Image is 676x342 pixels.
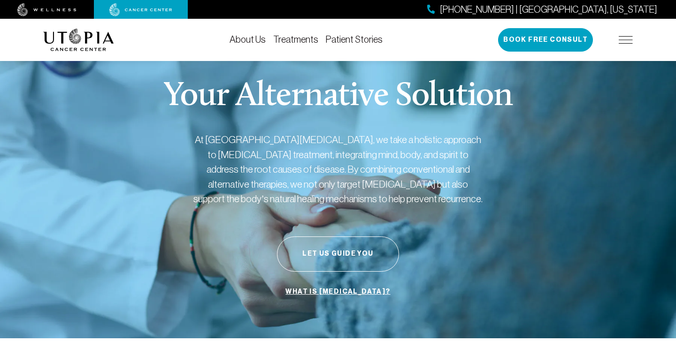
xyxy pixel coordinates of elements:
[43,29,114,51] img: logo
[109,3,172,16] img: cancer center
[192,132,484,206] p: At [GEOGRAPHIC_DATA][MEDICAL_DATA], we take a holistic approach to [MEDICAL_DATA] treatment, inte...
[440,3,657,16] span: [PHONE_NUMBER] | [GEOGRAPHIC_DATA], [US_STATE]
[17,3,77,16] img: wellness
[277,236,399,272] button: Let Us Guide You
[498,28,593,52] button: Book Free Consult
[619,36,633,44] img: icon-hamburger
[326,34,383,45] a: Patient Stories
[230,34,266,45] a: About Us
[273,34,318,45] a: Treatments
[163,80,512,114] p: Your Alternative Solution
[283,283,392,301] a: What is [MEDICAL_DATA]?
[427,3,657,16] a: [PHONE_NUMBER] | [GEOGRAPHIC_DATA], [US_STATE]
